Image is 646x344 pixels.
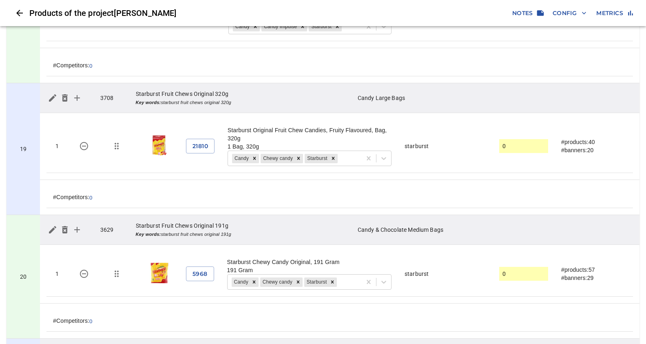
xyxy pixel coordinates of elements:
[149,135,170,155] img: original fruit chew candies, fruity flavoured, bag, 320g
[250,154,259,163] div: Remove Candy
[46,251,68,297] td: 1
[129,83,351,113] td: Starburst Fruit Chews Original 320g
[186,139,215,154] button: 21810
[251,22,260,31] div: Remove Candy
[260,277,294,287] div: Chewy candy
[136,100,161,105] b: Key words:
[596,8,633,18] span: Metrics
[186,266,214,282] button: 5968
[502,268,545,280] input: actual size
[53,61,626,69] div: #Competitors:
[509,6,546,21] button: Notes
[561,274,626,282] div: #banners: 29
[398,251,493,297] td: starburst
[228,126,392,142] div: Starburst Original Fruit Chew Candies, Fruity Flavoured, Bag, 320g
[298,22,307,31] div: Remove Candy Impulse
[233,22,251,31] div: Candy
[305,154,329,163] div: Starburst
[136,232,161,237] b: Key words:
[227,266,392,274] div: 191 Gram
[561,138,626,146] div: #products: 40
[294,154,303,163] div: Remove Chewy candy
[192,141,208,151] span: 21810
[89,318,92,324] button: 0
[232,154,250,163] div: Candy
[53,193,626,201] div: #Competitors:
[261,154,294,163] div: Chewy candy
[46,120,68,173] td: 1
[94,83,129,113] td: 3708
[29,7,509,20] h6: Products of the project [PERSON_NAME]
[398,120,493,173] td: starburst
[7,215,40,339] td: 3629 - Starburst Fruit Chews Original 191g
[328,277,337,287] div: Remove Starburst
[294,277,303,287] div: Remove Chewy candy
[561,266,626,274] div: #products: 57
[136,232,231,237] i: starburst fruit chews original 191g
[74,264,94,284] button: 5968 - Starburst Chewy Candy Original, 191 Gram
[232,277,250,287] div: Candy
[351,215,483,245] td: Candy & Chocolate Medium Bags
[549,6,590,21] button: Config
[7,83,40,215] td: 3708 - Starburst Fruit Chews Original 320g
[309,22,333,31] div: Starburst
[94,215,129,245] td: 3629
[89,63,92,69] button: 0
[89,195,92,201] button: 0
[250,277,259,287] div: Remove Candy
[512,8,543,18] span: Notes
[261,22,298,31] div: Candy Impulse
[593,6,636,21] button: Metrics
[107,136,126,156] button: Move/change group for 21810
[10,3,29,23] button: Close
[228,142,392,151] div: 1 Bag, 320g
[329,154,338,163] div: Remove Starburst
[107,264,126,284] button: Move/change group for 5968
[53,317,626,325] div: #Competitors:
[333,22,342,31] div: Remove Starburst
[553,8,586,18] span: Config
[129,215,351,245] td: Starburst Fruit Chews Original 191g
[74,136,94,156] button: 21810 - Starburst Original Fruit Chew Candies, Fruity Flavoured, Bag, 320g
[192,269,208,279] span: 5968
[227,258,392,266] div: Starburst Chewy Candy Original, 191 Gram
[136,100,231,105] i: starburst fruit chews original 320g
[561,146,626,154] div: #banners: 20
[351,83,483,113] td: Candy Large Bags
[502,140,545,152] input: actual size
[304,277,328,287] div: Starburst
[149,263,170,283] img: chewy candy original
